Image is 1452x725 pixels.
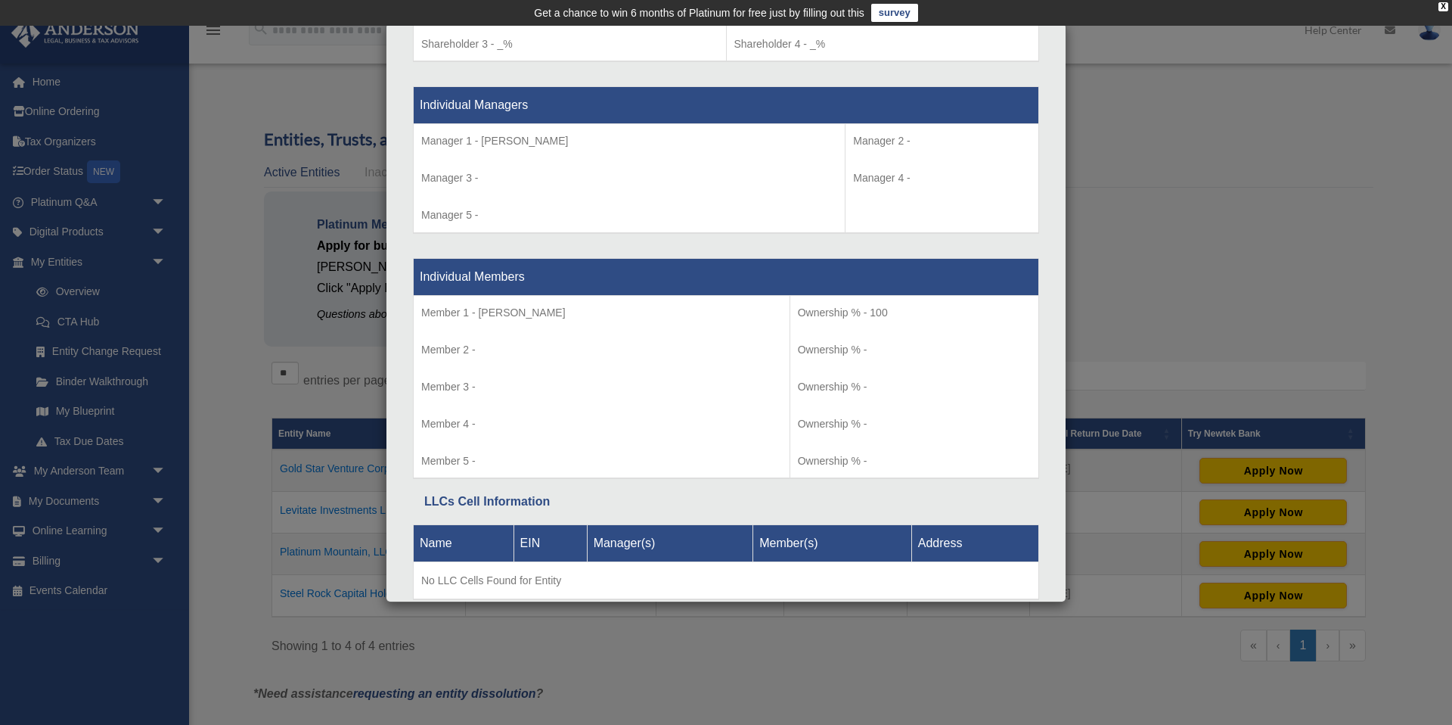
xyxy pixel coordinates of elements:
th: Address [911,525,1038,562]
p: Member 5 - [421,452,782,471]
p: Manager 1 - [PERSON_NAME] [421,132,837,151]
p: Manager 2 - [853,132,1031,151]
p: Ownership % - 100 [798,303,1031,322]
th: Individual Managers [414,87,1039,124]
p: Shareholder 3 - _% [421,35,718,54]
p: Manager 4 - [853,169,1031,188]
p: Ownership % - [798,452,1031,471]
p: Ownership % - [798,378,1031,397]
p: Shareholder 4 - _% [734,35,1032,54]
td: No LLC Cells Found for Entity [414,562,1039,600]
div: Get a chance to win 6 months of Platinum for free just by filling out this [534,4,864,22]
p: Ownership % - [798,341,1031,359]
th: Manager(s) [587,525,753,562]
p: Manager 5 - [421,206,837,225]
p: Member 3 - [421,378,782,397]
p: Member 1 - [PERSON_NAME] [421,303,782,322]
div: LLCs Cell Information [424,491,1028,512]
p: Ownership % - [798,415,1031,434]
p: Manager 3 - [421,169,837,188]
p: Member 4 - [421,415,782,434]
th: Name [414,525,514,562]
th: Member(s) [753,525,912,562]
div: close [1438,2,1448,11]
th: EIN [513,525,587,562]
th: Individual Members [414,258,1039,295]
p: Member 2 - [421,341,782,359]
a: survey [871,4,918,22]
